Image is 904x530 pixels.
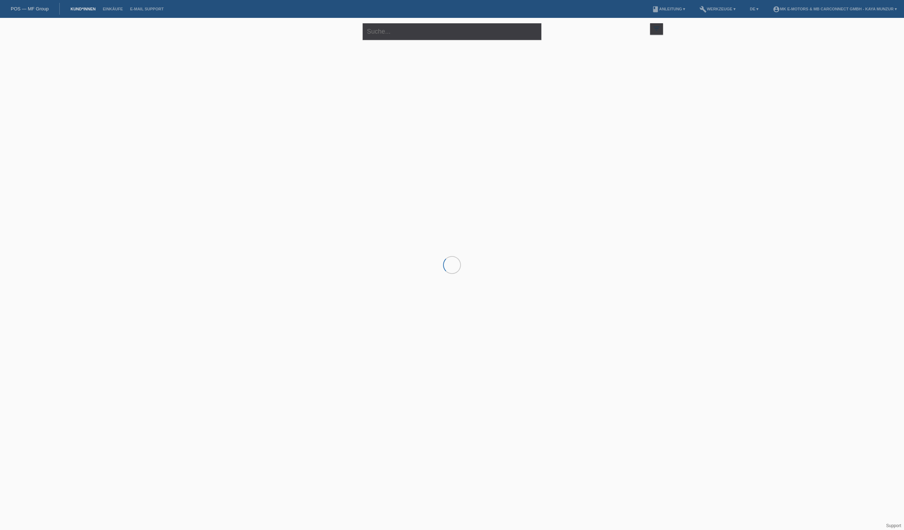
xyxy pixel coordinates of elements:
[696,7,739,11] a: buildWerkzeuge ▾
[769,7,900,11] a: account_circleMK E-MOTORS & MB CarConnect GmbH - Kaya Munzur ▾
[127,7,167,11] a: E-Mail Support
[67,7,99,11] a: Kund*innen
[746,7,762,11] a: DE ▾
[886,523,901,528] a: Support
[11,6,49,11] a: POS — MF Group
[699,6,707,13] i: build
[363,23,541,40] input: Suche...
[648,7,689,11] a: bookAnleitung ▾
[773,6,780,13] i: account_circle
[653,25,660,33] i: filter_list
[99,7,126,11] a: Einkäufe
[652,6,659,13] i: book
